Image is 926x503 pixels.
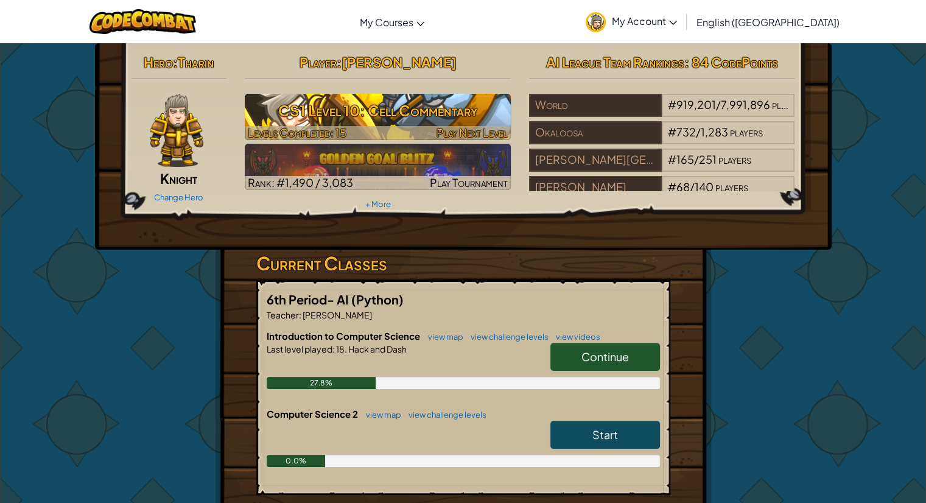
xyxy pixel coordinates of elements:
[365,199,390,209] a: + More
[592,427,618,441] span: Start
[173,54,178,71] span: :
[546,54,684,71] span: AI League Team Rankings
[267,377,376,389] div: 27.8%
[696,125,701,139] span: /
[245,94,511,140] a: Play Next Level
[267,292,351,307] span: 6th Period- AI
[351,292,404,307] span: (Python)
[465,332,549,342] a: view challenge levels
[422,332,463,342] a: view map
[267,343,332,354] span: Last level played
[529,94,662,117] div: World
[529,149,662,172] div: [PERSON_NAME][GEOGRAPHIC_DATA]
[696,16,840,29] span: English ([GEOGRAPHIC_DATA])
[332,343,335,354] span: :
[772,97,805,111] span: players
[178,54,214,71] span: Tharin
[248,125,346,139] span: Levels Completed: 15
[668,125,676,139] span: #
[245,94,511,140] img: CS1 Level 10: Cell Commentary
[684,54,778,71] span: : 84 CodePoints
[721,97,770,111] span: 7,991,896
[150,94,203,167] img: knight-pose.png
[354,5,430,38] a: My Courses
[690,5,846,38] a: English ([GEOGRAPHIC_DATA])
[586,12,606,32] img: avatar
[668,180,676,194] span: #
[360,16,413,29] span: My Courses
[668,97,676,111] span: #
[336,54,341,71] span: :
[267,330,422,342] span: Introduction to Computer Science
[676,152,694,166] span: 165
[335,343,347,354] span: 18.
[154,192,203,202] a: Change Hero
[267,455,326,467] div: 0.0%
[529,160,795,174] a: [PERSON_NAME][GEOGRAPHIC_DATA]#165/251players
[248,175,353,189] span: Rank: #1,490 / 3,083
[695,180,714,194] span: 140
[694,152,699,166] span: /
[676,125,696,139] span: 732
[360,410,401,420] a: view map
[267,408,360,420] span: Computer Science 2
[529,176,662,199] div: [PERSON_NAME]
[529,188,795,202] a: [PERSON_NAME]#68/140players
[245,144,511,190] img: Golden Goal
[299,54,336,71] span: Player
[676,180,690,194] span: 68
[341,54,456,71] span: [PERSON_NAME]
[716,97,721,111] span: /
[701,125,728,139] span: 1,283
[437,125,508,139] span: Play Next Level
[699,152,717,166] span: 251
[256,250,670,277] h3: Current Classes
[730,125,763,139] span: players
[299,309,301,320] span: :
[347,343,407,354] span: Hack and Dash
[430,175,508,189] span: Play Tournament
[676,97,716,111] span: 919,201
[715,180,748,194] span: players
[580,2,683,41] a: My Account
[550,332,600,342] a: view videos
[529,121,662,144] div: Okaloosa
[160,170,197,187] span: Knight
[267,309,299,320] span: Teacher
[690,180,695,194] span: /
[301,309,372,320] span: [PERSON_NAME]
[529,133,795,147] a: Okaloosa#732/1,283players
[89,9,196,34] img: CodeCombat logo
[612,15,677,27] span: My Account
[402,410,486,420] a: view challenge levels
[668,152,676,166] span: #
[245,144,511,190] a: Rank: #1,490 / 3,083Play Tournament
[144,54,173,71] span: Hero
[718,152,751,166] span: players
[581,350,629,364] span: Continue
[245,97,511,124] h3: CS1 Level 10: Cell Commentary
[529,105,795,119] a: World#919,201/7,991,896players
